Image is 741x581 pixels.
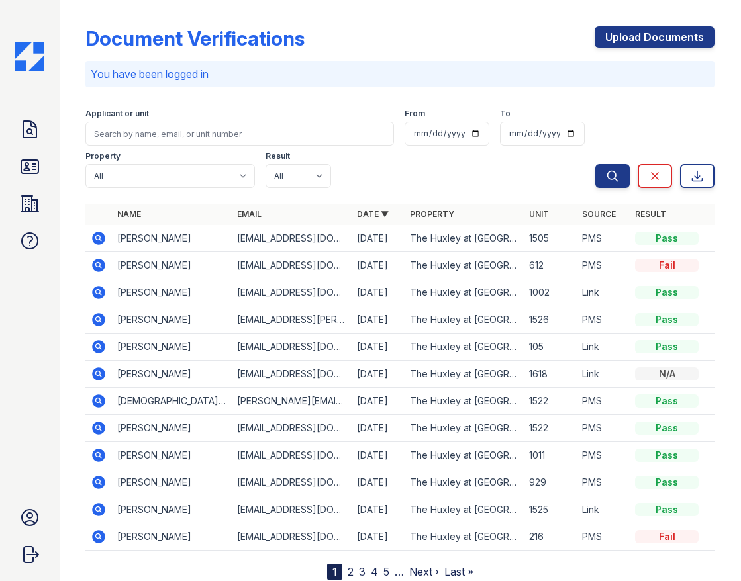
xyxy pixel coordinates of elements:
[635,503,699,516] div: Pass
[359,565,366,578] a: 3
[577,442,630,469] td: PMS
[352,388,405,415] td: [DATE]
[635,313,699,326] div: Pass
[635,232,699,245] div: Pass
[357,209,389,219] a: Date ▼
[577,306,630,334] td: PMS
[112,415,232,442] td: [PERSON_NAME]
[635,530,699,543] div: Fail
[582,209,616,219] a: Source
[405,415,524,442] td: The Huxley at [GEOGRAPHIC_DATA]
[112,361,232,388] td: [PERSON_NAME]
[405,442,524,469] td: The Huxley at [GEOGRAPHIC_DATA]
[444,565,473,578] a: Last »
[405,252,524,279] td: The Huxley at [GEOGRAPHIC_DATA]
[405,306,524,334] td: The Huxley at [GEOGRAPHIC_DATA]
[352,361,405,388] td: [DATE]
[232,252,352,279] td: [EMAIL_ADDRESS][DOMAIN_NAME]
[577,415,630,442] td: PMS
[595,26,715,48] a: Upload Documents
[352,279,405,306] td: [DATE]
[405,496,524,523] td: The Huxley at [GEOGRAPHIC_DATA]
[405,361,524,388] td: The Huxley at [GEOGRAPHIC_DATA]
[529,209,549,219] a: Unit
[405,279,524,306] td: The Huxley at [GEOGRAPHIC_DATA]
[266,151,290,161] label: Result
[410,209,454,219] a: Property
[117,209,141,219] a: Name
[348,565,354,578] a: 2
[352,496,405,523] td: [DATE]
[352,523,405,551] td: [DATE]
[232,415,352,442] td: [EMAIL_ADDRESS][DOMAIN_NAME]
[232,388,352,415] td: [PERSON_NAME][EMAIL_ADDRESS][PERSON_NAME][PERSON_NAME][DOMAIN_NAME]
[500,109,511,119] label: To
[405,523,524,551] td: The Huxley at [GEOGRAPHIC_DATA]
[232,523,352,551] td: [EMAIL_ADDRESS][DOMAIN_NAME]
[327,564,342,580] div: 1
[577,252,630,279] td: PMS
[232,279,352,306] td: [EMAIL_ADDRESS][DOMAIN_NAME]
[405,469,524,496] td: The Huxley at [GEOGRAPHIC_DATA]
[232,334,352,361] td: [EMAIL_ADDRESS][DOMAIN_NAME]
[15,42,44,71] img: CE_Icon_Blue-c292c112584629df590d857e76928e9f676e5b41ef8f769ba2f05ee15b207248.png
[635,449,699,462] div: Pass
[352,252,405,279] td: [DATE]
[577,523,630,551] td: PMS
[577,279,630,306] td: Link
[524,252,577,279] td: 612
[112,279,232,306] td: [PERSON_NAME]
[405,388,524,415] td: The Huxley at [GEOGRAPHIC_DATA]
[577,361,630,388] td: Link
[524,442,577,469] td: 1011
[405,334,524,361] td: The Huxley at [GEOGRAPHIC_DATA]
[405,225,524,252] td: The Huxley at [GEOGRAPHIC_DATA]
[524,523,577,551] td: 216
[577,225,630,252] td: PMS
[409,565,439,578] a: Next ›
[352,469,405,496] td: [DATE]
[577,388,630,415] td: PMS
[85,151,121,161] label: Property
[524,415,577,442] td: 1522
[112,334,232,361] td: [PERSON_NAME]
[577,496,630,523] td: Link
[91,66,709,82] p: You have been logged in
[232,469,352,496] td: [EMAIL_ADDRESS][DOMAIN_NAME]
[232,361,352,388] td: [EMAIL_ADDRESS][DOMAIN_NAME]
[383,565,389,578] a: 5
[85,109,149,119] label: Applicant or unit
[524,334,577,361] td: 105
[635,209,666,219] a: Result
[635,286,699,299] div: Pass
[524,496,577,523] td: 1525
[352,442,405,469] td: [DATE]
[232,442,352,469] td: [EMAIL_ADDRESS][DOMAIN_NAME]
[635,476,699,489] div: Pass
[635,340,699,353] div: Pass
[232,306,352,334] td: [EMAIL_ADDRESS][PERSON_NAME][DOMAIN_NAME]
[524,279,577,306] td: 1002
[352,334,405,361] td: [DATE]
[371,565,378,578] a: 4
[395,564,404,580] span: …
[112,388,232,415] td: [DEMOGRAPHIC_DATA][PERSON_NAME]
[112,496,232,523] td: [PERSON_NAME]
[352,415,405,442] td: [DATE]
[232,496,352,523] td: [EMAIL_ADDRESS][DOMAIN_NAME]
[635,259,699,272] div: Fail
[352,306,405,334] td: [DATE]
[524,469,577,496] td: 929
[232,225,352,252] td: [EMAIL_ADDRESS][DOMAIN_NAME]
[524,225,577,252] td: 1505
[352,225,405,252] td: [DATE]
[112,252,232,279] td: [PERSON_NAME]
[112,225,232,252] td: [PERSON_NAME]
[635,367,699,380] div: N/A
[112,523,232,551] td: [PERSON_NAME]
[524,306,577,334] td: 1526
[577,469,630,496] td: PMS
[112,442,232,469] td: [PERSON_NAME]
[112,306,232,334] td: [PERSON_NAME]
[524,361,577,388] td: 1618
